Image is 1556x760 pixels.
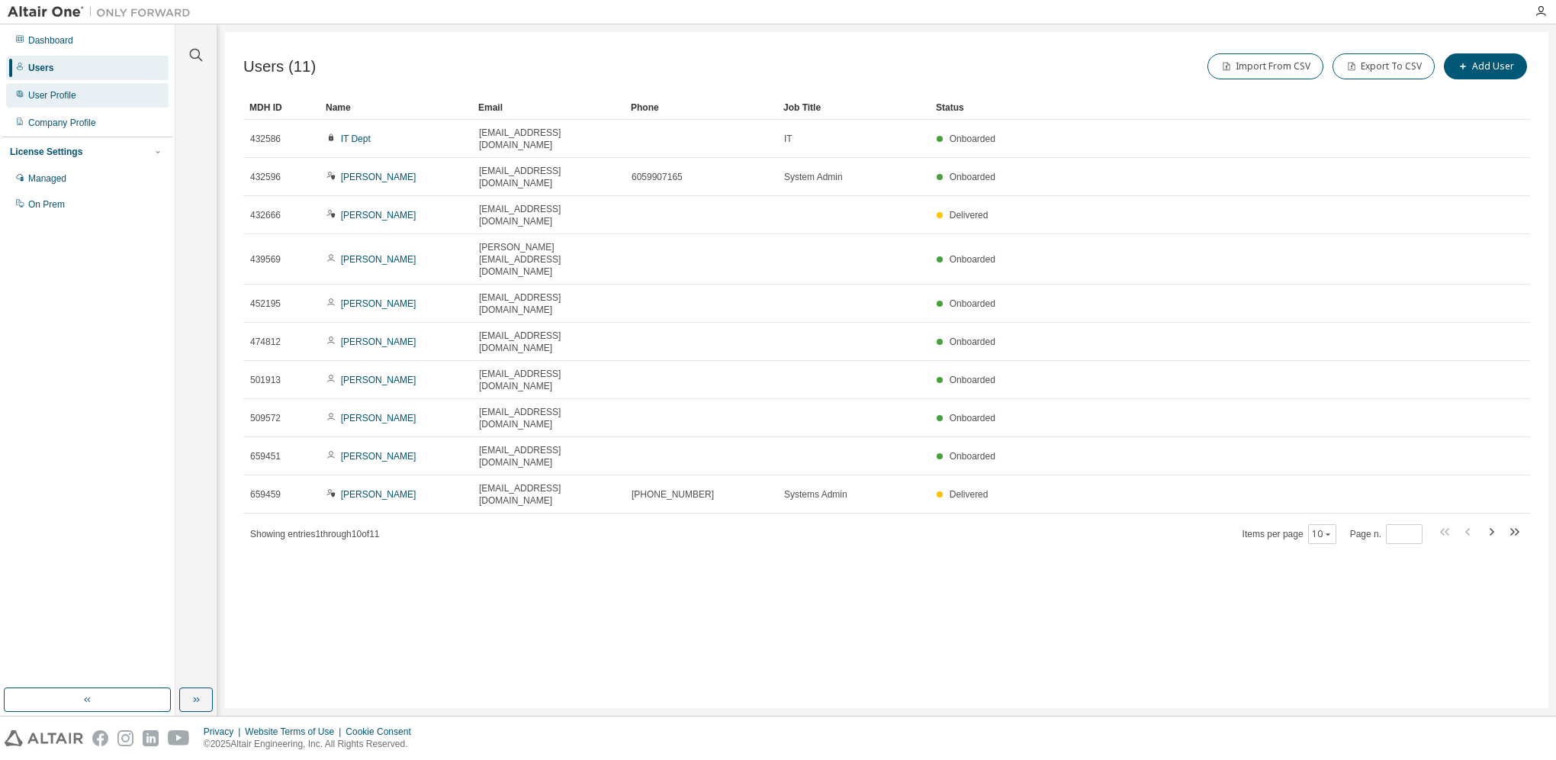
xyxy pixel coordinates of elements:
span: [EMAIL_ADDRESS][DOMAIN_NAME] [479,203,618,227]
span: Page n. [1350,524,1423,544]
a: [PERSON_NAME] [341,210,416,221]
span: 659451 [250,450,281,462]
div: Users [28,62,53,74]
div: Job Title [783,95,924,120]
span: Showing entries 1 through 10 of 11 [250,529,380,539]
span: 439569 [250,253,281,266]
span: [EMAIL_ADDRESS][DOMAIN_NAME] [479,444,618,469]
span: 509572 [250,412,281,424]
div: Cookie Consent [346,726,420,738]
span: 432596 [250,171,281,183]
button: Add User [1444,53,1527,79]
div: Dashboard [28,34,73,47]
div: MDH ID [249,95,313,120]
span: Systems Admin [784,488,847,501]
p: © 2025 Altair Engineering, Inc. All Rights Reserved. [204,738,420,751]
span: System Admin [784,171,843,183]
a: [PERSON_NAME] [341,172,416,182]
button: 10 [1312,528,1333,540]
img: Altair One [8,5,198,20]
span: Delivered [950,489,989,500]
img: facebook.svg [92,730,108,746]
img: youtube.svg [168,730,190,746]
a: [PERSON_NAME] [341,489,416,500]
div: On Prem [28,198,65,211]
span: 474812 [250,336,281,348]
span: Onboarded [950,298,995,309]
a: [PERSON_NAME] [341,413,416,423]
span: 659459 [250,488,281,501]
a: [PERSON_NAME] [341,375,416,385]
span: Onboarded [950,375,995,385]
div: Email [478,95,619,120]
span: 501913 [250,374,281,386]
span: 432666 [250,209,281,221]
a: IT Dept [341,134,371,144]
span: [EMAIL_ADDRESS][DOMAIN_NAME] [479,127,618,151]
img: linkedin.svg [143,730,159,746]
span: Onboarded [950,172,995,182]
span: Onboarded [950,134,995,144]
div: Company Profile [28,117,96,129]
div: Status [936,95,1451,120]
span: [EMAIL_ADDRESS][DOMAIN_NAME] [479,330,618,354]
span: 452195 [250,298,281,310]
img: altair_logo.svg [5,730,83,746]
span: Delivered [950,210,989,221]
span: [EMAIL_ADDRESS][DOMAIN_NAME] [479,406,618,430]
a: [PERSON_NAME] [341,254,416,265]
span: Onboarded [950,254,995,265]
div: Managed [28,172,66,185]
div: User Profile [28,89,76,101]
span: [PERSON_NAME][EMAIL_ADDRESS][DOMAIN_NAME] [479,241,618,278]
div: Phone [631,95,771,120]
span: Onboarded [950,451,995,462]
span: Onboarded [950,413,995,423]
span: [EMAIL_ADDRESS][DOMAIN_NAME] [479,482,618,507]
div: Website Terms of Use [245,726,346,738]
span: Items per page [1243,524,1336,544]
button: Export To CSV [1333,53,1435,79]
span: [EMAIL_ADDRESS][DOMAIN_NAME] [479,291,618,316]
span: [EMAIL_ADDRESS][DOMAIN_NAME] [479,165,618,189]
a: [PERSON_NAME] [341,298,416,309]
div: Name [326,95,466,120]
span: [PHONE_NUMBER] [632,488,714,501]
span: IT [784,133,792,145]
span: Onboarded [950,337,995,347]
span: 6059907165 [632,171,683,183]
span: Users (11) [243,58,316,76]
span: 432586 [250,133,281,145]
a: [PERSON_NAME] [341,337,416,347]
div: Privacy [204,726,245,738]
a: [PERSON_NAME] [341,451,416,462]
button: Import From CSV [1207,53,1323,79]
span: [EMAIL_ADDRESS][DOMAIN_NAME] [479,368,618,392]
img: instagram.svg [117,730,133,746]
div: License Settings [10,146,82,158]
